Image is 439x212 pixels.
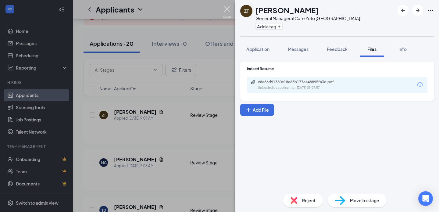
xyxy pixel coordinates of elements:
button: ArrowLeftNew [398,5,409,16]
button: ArrowRight [412,5,423,16]
div: General Manager at Cafe Yoto [GEOGRAPHIC_DATA] [255,15,360,21]
svg: Paperclip [251,80,255,84]
button: PlusAdd a tag [255,23,283,30]
div: Uploaded by applicant on [DATE] 09:09:57 [258,85,349,90]
span: Files [367,46,377,52]
svg: Plus [245,107,252,113]
svg: ArrowLeftNew [399,7,407,14]
svg: Plus [277,25,281,28]
span: Messages [288,46,309,52]
h1: [PERSON_NAME] [255,5,319,15]
div: Indeed Resume [247,66,427,71]
svg: ArrowRight [414,7,421,14]
div: c8e86d91380e18e63b177ae48895fa3c.pdf [258,80,343,84]
span: Info [398,46,407,52]
svg: Ellipses [427,7,434,14]
a: Paperclipc8e86d91380e18e63b177ae48895fa3c.pdfUploaded by applicant on [DATE] 09:09:57 [251,80,349,90]
span: Application [246,46,269,52]
span: Reject [302,197,316,204]
div: ZT [244,8,249,14]
span: Move to stage [350,197,379,204]
button: Add FilePlus [240,104,274,116]
div: Open Intercom Messenger [418,191,433,206]
span: Feedback [327,46,348,52]
svg: Download [416,81,424,88]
